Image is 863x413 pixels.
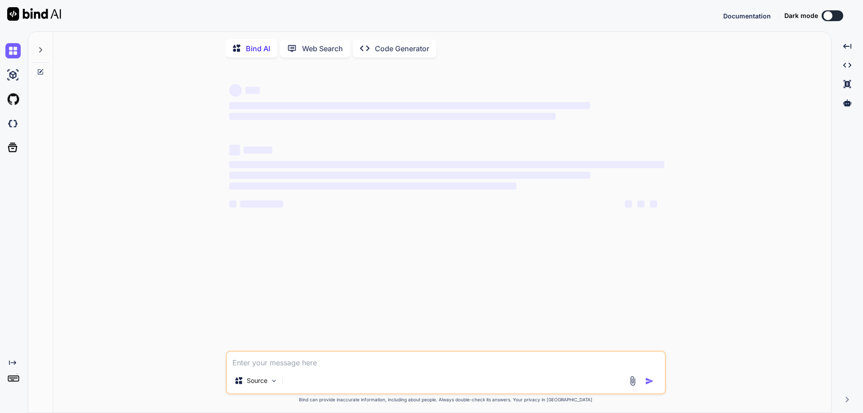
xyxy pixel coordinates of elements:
[229,113,556,120] span: ‌
[240,200,283,208] span: ‌
[637,200,645,208] span: ‌
[645,377,654,386] img: icon
[723,12,771,20] span: Documentation
[784,11,818,20] span: Dark mode
[229,200,236,208] span: ‌
[229,102,590,109] span: ‌
[650,200,657,208] span: ‌
[245,87,260,94] span: ‌
[5,43,21,58] img: chat
[7,7,61,21] img: Bind AI
[229,84,242,97] span: ‌
[229,145,240,155] span: ‌
[244,147,272,154] span: ‌
[5,67,21,83] img: ai-studio
[226,396,666,403] p: Bind can provide inaccurate information, including about people. Always double-check its answers....
[229,182,516,190] span: ‌
[723,11,771,21] button: Documentation
[5,116,21,131] img: darkCloudIdeIcon
[625,200,632,208] span: ‌
[229,172,590,179] span: ‌
[270,377,278,385] img: Pick Models
[627,376,638,386] img: attachment
[302,43,343,54] p: Web Search
[247,376,267,385] p: Source
[246,43,270,54] p: Bind AI
[5,92,21,107] img: githubLight
[229,161,664,168] span: ‌
[375,43,429,54] p: Code Generator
